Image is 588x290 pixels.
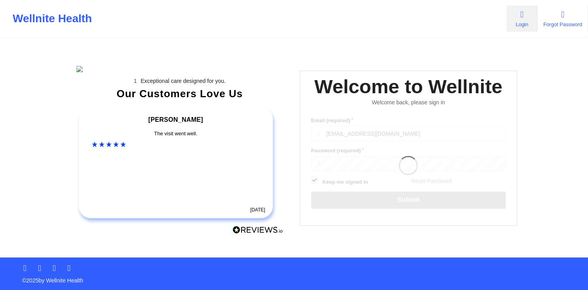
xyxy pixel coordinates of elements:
li: Exceptional care designed for you. [84,78,283,84]
div: The visit went well. [92,130,260,138]
img: Reviews.io Logo [232,226,283,234]
a: Login [506,6,537,32]
div: Welcome to Wellnite [314,74,502,99]
img: wellnite-auth-hero_200.c722682e.png [76,66,283,72]
div: Our Customers Love Us [76,90,283,98]
span: [PERSON_NAME] [148,116,203,123]
div: Welcome back, please sign in [306,99,512,106]
time: [DATE] [250,207,265,213]
a: Reviews.io Logo [232,226,283,236]
a: Forgot Password [537,6,588,32]
p: © 2025 by Wellnite Health [17,271,571,284]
